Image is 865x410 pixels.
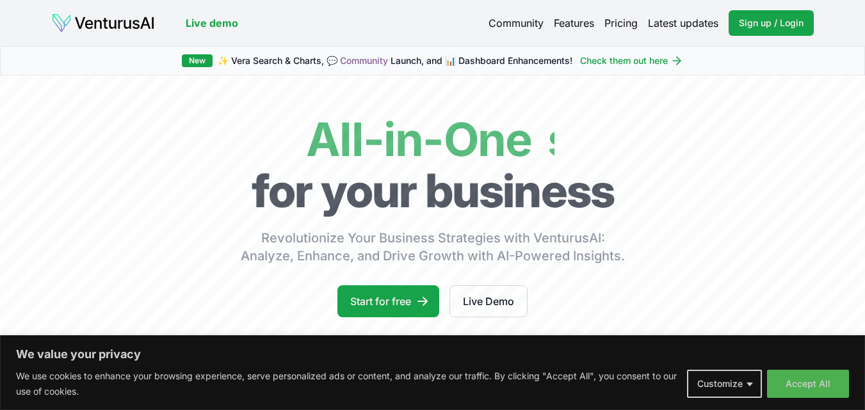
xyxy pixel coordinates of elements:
[554,15,594,31] a: Features
[489,15,544,31] a: Community
[729,10,814,36] a: Sign up / Login
[218,54,572,67] span: ✨ Vera Search & Charts, 💬 Launch, and 📊 Dashboard Enhancements!
[182,54,213,67] div: New
[16,368,677,399] p: We use cookies to enhance your browsing experience, serve personalized ads or content, and analyz...
[739,17,804,29] span: Sign up / Login
[16,347,849,362] p: We value your privacy
[340,55,388,66] a: Community
[767,370,849,398] button: Accept All
[337,285,439,317] a: Start for free
[51,13,155,33] img: logo
[186,15,238,31] a: Live demo
[687,370,762,398] button: Customize
[604,15,638,31] a: Pricing
[580,54,683,67] a: Check them out here
[449,285,528,317] a: Live Demo
[648,15,718,31] a: Latest updates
